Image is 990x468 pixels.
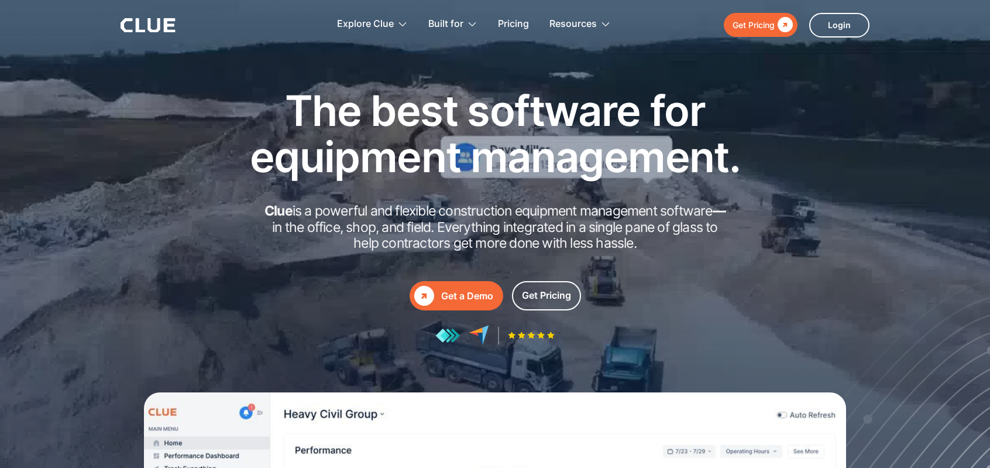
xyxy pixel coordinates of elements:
div:  [414,286,434,306]
a: Get Pricing [724,13,797,37]
div: Get Pricing [522,288,571,303]
div:  [775,18,793,32]
img: reviews at capterra [469,325,489,346]
div: Built for [428,6,463,43]
div: Resources [549,6,597,43]
div: Explore Clue [337,6,408,43]
div: Get a Demo [441,289,493,303]
div: Explore Clue [337,6,394,43]
a: Get Pricing [512,281,581,310]
h2: is a powerful and flexible construction equipment management software in the office, shop, and fi... [261,203,729,252]
a: Get a Demo [410,281,503,310]
div: Get Pricing [733,18,775,32]
a: Login [809,13,869,37]
img: Five-star rating icon [508,332,555,339]
strong: — [713,203,726,219]
div: Built for [428,6,477,43]
h1: The best software for equipment management. [232,87,758,180]
a: Pricing [498,6,529,43]
div: Resources [549,6,611,43]
img: reviews at getapp [435,328,460,343]
strong: Clue [264,203,293,219]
